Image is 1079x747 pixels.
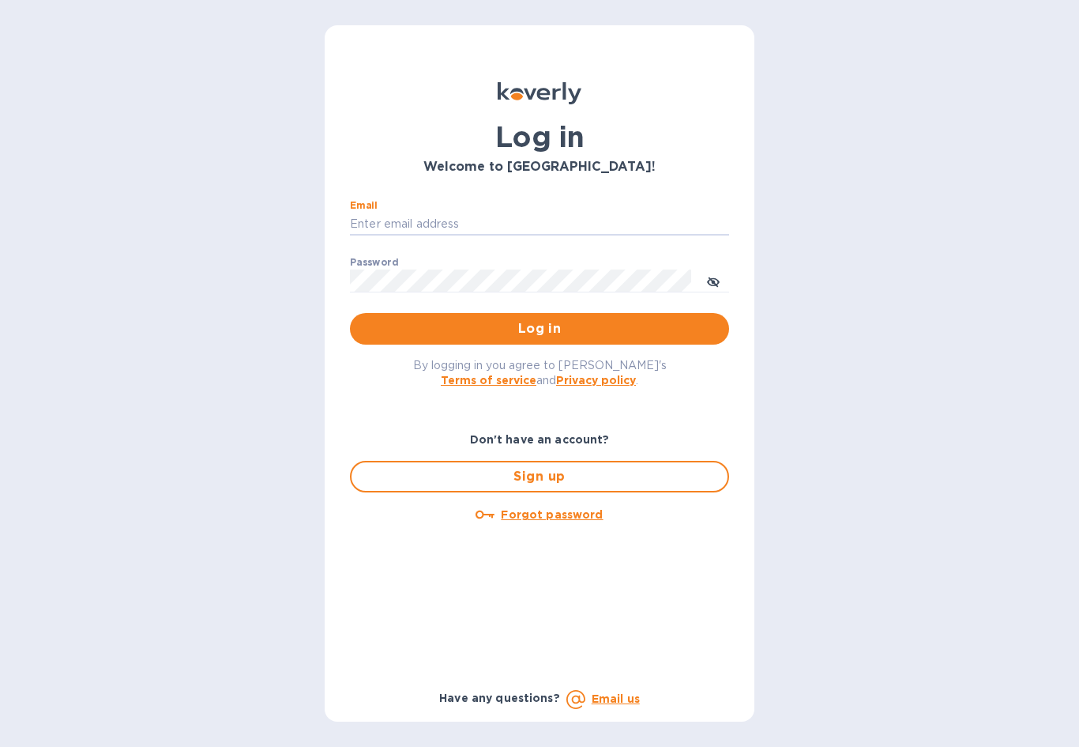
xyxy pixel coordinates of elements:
span: Log in [363,319,716,338]
b: Don't have an account? [470,433,610,446]
span: By logging in you agree to [PERSON_NAME]'s and . [413,359,667,387]
span: Sign up [364,467,715,486]
h3: Welcome to [GEOGRAPHIC_DATA]! [350,160,729,175]
button: Log in [350,313,729,345]
a: Terms of service [441,374,536,387]
u: Forgot password [501,508,603,521]
button: Sign up [350,461,729,492]
a: Email us [592,692,640,705]
button: toggle password visibility [697,265,729,296]
h1: Log in [350,120,729,153]
input: Enter email address [350,213,729,236]
label: Email [350,201,378,210]
b: Have any questions? [439,692,560,704]
img: Koverly [498,82,581,104]
a: Privacy policy [556,374,636,387]
label: Password [350,258,398,267]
